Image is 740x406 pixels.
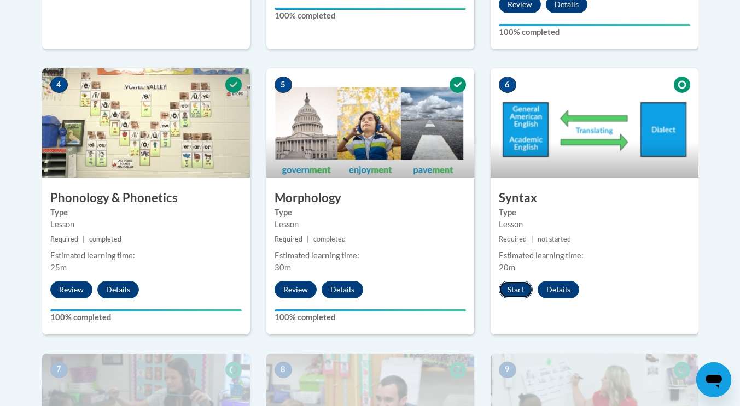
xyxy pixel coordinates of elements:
[499,219,690,231] div: Lesson
[50,235,78,243] span: Required
[275,311,466,323] label: 100% completed
[266,68,474,178] img: Course Image
[499,77,516,93] span: 6
[50,362,68,378] span: 7
[50,77,68,93] span: 4
[499,207,690,219] label: Type
[42,68,250,178] img: Course Image
[50,219,242,231] div: Lesson
[97,281,139,298] button: Details
[322,281,363,298] button: Details
[499,263,515,272] span: 20m
[50,207,242,219] label: Type
[275,309,466,311] div: Your progress
[499,24,690,26] div: Your progress
[499,26,690,38] label: 100% completed
[266,190,474,207] h3: Morphology
[313,235,346,243] span: completed
[538,281,579,298] button: Details
[275,281,317,298] button: Review
[275,8,466,10] div: Your progress
[491,190,698,207] h3: Syntax
[499,362,516,378] span: 9
[275,250,466,262] div: Estimated learning time:
[42,190,250,207] h3: Phonology & Phonetics
[499,250,690,262] div: Estimated learning time:
[50,309,242,311] div: Your progress
[275,362,292,378] span: 8
[50,311,242,323] label: 100% completed
[89,235,121,243] span: completed
[307,235,309,243] span: |
[491,68,698,178] img: Course Image
[275,77,292,93] span: 5
[83,235,85,243] span: |
[50,263,67,272] span: 25m
[275,219,466,231] div: Lesson
[275,10,466,22] label: 100% completed
[275,235,302,243] span: Required
[50,281,92,298] button: Review
[696,362,731,397] iframe: Button to launch messaging window
[538,235,571,243] span: not started
[531,235,533,243] span: |
[275,263,291,272] span: 30m
[275,207,466,219] label: Type
[499,281,533,298] button: Start
[50,250,242,262] div: Estimated learning time:
[499,235,527,243] span: Required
